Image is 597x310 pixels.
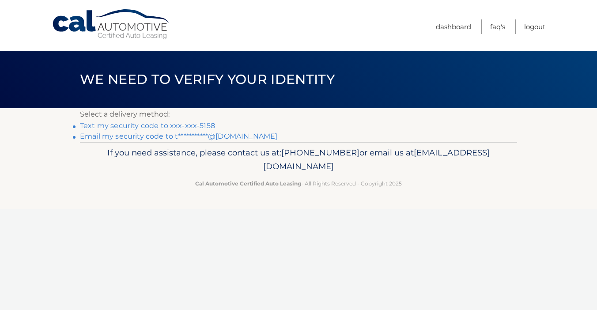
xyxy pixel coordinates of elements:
a: Dashboard [436,19,471,34]
a: Text my security code to xxx-xxx-5158 [80,121,215,130]
p: - All Rights Reserved - Copyright 2025 [86,179,511,188]
a: Cal Automotive [52,9,171,40]
a: Logout [524,19,545,34]
span: We need to verify your identity [80,71,335,87]
strong: Cal Automotive Certified Auto Leasing [195,180,301,187]
p: If you need assistance, please contact us at: or email us at [86,146,511,174]
p: Select a delivery method: [80,108,517,121]
span: [PHONE_NUMBER] [281,147,359,158]
a: FAQ's [490,19,505,34]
